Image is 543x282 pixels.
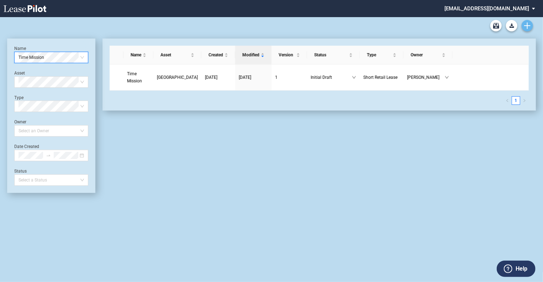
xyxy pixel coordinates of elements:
th: Asset [153,46,201,65]
th: Status [307,46,360,65]
span: Initial Draft [311,74,352,81]
span: [DATE] [239,75,251,80]
span: right [523,99,526,102]
label: Owner [14,119,26,124]
span: down [445,75,449,80]
a: 1 [512,97,520,104]
span: [PERSON_NAME] [407,74,445,81]
label: Type [14,95,23,100]
span: Time Mission [19,52,84,63]
span: Created [209,51,223,58]
button: Download Blank Form [506,20,517,31]
md-menu: Download Blank Form List [504,20,520,31]
span: Type [367,51,391,58]
span: to [46,153,51,158]
span: Randhurst Village [157,75,198,80]
span: left [506,99,509,102]
span: Modified [242,51,259,58]
th: Name [123,46,153,65]
li: Previous Page [503,96,512,105]
th: Created [201,46,235,65]
span: Status [314,51,348,58]
span: Asset [160,51,189,58]
a: Time Mission [127,70,150,84]
li: 1 [512,96,520,105]
button: Help [497,261,536,277]
button: left [503,96,512,105]
li: Next Page [520,96,529,105]
span: Owner [411,51,441,58]
span: swap-right [46,153,51,158]
a: [DATE] [239,74,268,81]
span: 1 [275,75,278,80]
label: Date Created [14,144,39,149]
label: Name [14,46,26,51]
a: 1 [275,74,304,81]
button: right [520,96,529,105]
th: Owner [404,46,453,65]
a: Archive [490,20,502,31]
a: [GEOGRAPHIC_DATA] [157,74,198,81]
span: down [352,75,356,80]
a: Create new document [522,20,533,31]
label: Help [516,264,527,273]
a: Short Retail Lease [363,74,400,81]
th: Modified [235,46,271,65]
label: Asset [14,71,25,76]
span: [DATE] [205,75,217,80]
span: Time Mission [127,71,142,83]
span: Version [279,51,295,58]
a: [DATE] [205,74,232,81]
span: Short Retail Lease [363,75,397,80]
label: Status [14,169,27,174]
th: Type [360,46,404,65]
span: Name [131,51,141,58]
th: Version [271,46,307,65]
